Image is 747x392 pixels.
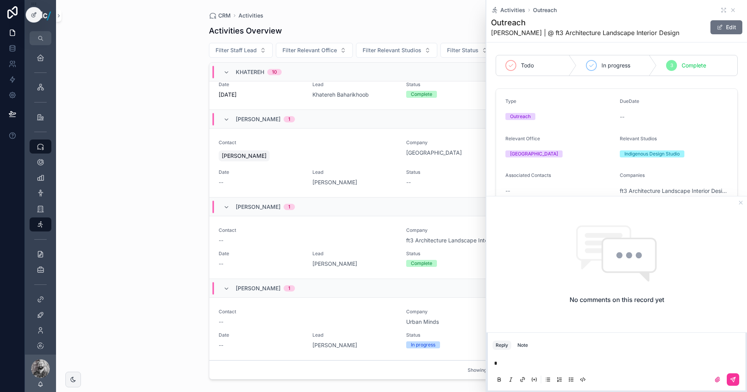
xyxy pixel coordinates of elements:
[288,204,290,210] div: 1
[219,169,303,175] span: Date
[219,309,397,315] span: Contact
[447,46,479,54] span: Filter Status
[282,46,337,54] span: Filter Relevant Office
[312,91,369,99] a: Khatereh Baharikhoob
[411,260,432,267] div: Complete
[238,12,263,19] a: Activities
[406,178,411,186] span: --
[218,12,231,19] span: CRM
[222,152,267,160] span: [PERSON_NAME]
[219,139,397,146] span: Contact
[491,28,679,37] span: [PERSON_NAME] | @ ft3 Architecture Landscape Interior Design
[219,178,223,186] span: --
[219,332,303,338] span: Date
[406,309,585,315] span: Company
[406,81,491,88] span: Status
[493,341,511,350] button: Reply
[312,260,357,268] a: [PERSON_NAME]
[505,98,516,104] span: Type
[312,341,357,349] a: [PERSON_NAME]
[272,69,277,75] div: 10
[670,62,673,69] span: 3
[406,332,491,338] span: Status
[406,227,585,233] span: Company
[491,17,679,28] h1: Outreach
[288,285,290,291] div: 1
[236,115,281,123] span: [PERSON_NAME]
[209,129,594,198] a: Contact[PERSON_NAME]Company[GEOGRAPHIC_DATA]Date--Lead[PERSON_NAME]Status--
[620,113,624,121] span: --
[620,172,645,178] span: Companies
[312,251,397,257] span: Lead
[500,6,525,14] span: Activities
[406,149,462,157] a: [GEOGRAPHIC_DATA]
[411,341,435,348] div: In progress
[209,43,273,58] button: Select Button
[440,43,494,58] button: Select Button
[216,46,257,54] span: Filter Staff Lead
[356,43,437,58] button: Select Button
[219,260,223,268] span: --
[209,216,594,279] a: Contact--Companyft3 Architecture Landscape Interior DesignDate--Lead[PERSON_NAME]StatusComplete
[620,187,728,195] a: ft3 Architecture Landscape Interior Design
[406,237,515,244] a: ft3 Architecture Landscape Interior Design
[25,45,56,355] div: scrollable content
[312,178,357,186] a: [PERSON_NAME]
[570,295,664,304] h2: No comments on this record yet
[219,91,303,99] span: [DATE]
[601,62,630,69] span: In progress
[219,318,223,326] span: --
[219,81,303,88] span: Date
[411,91,432,98] div: Complete
[406,251,491,257] span: Status
[219,227,397,233] span: Contact
[620,136,657,141] span: Relevant Studios
[288,116,290,122] div: 1
[505,187,510,195] span: --
[312,169,397,175] span: Lead
[620,98,639,104] span: DueDate
[491,6,525,14] a: Activities
[219,237,223,244] span: --
[236,284,281,292] span: [PERSON_NAME]
[505,136,540,141] span: Relevant Office
[236,203,281,211] span: [PERSON_NAME]
[533,6,557,14] a: Outreach
[406,139,585,146] span: Company
[710,20,742,34] button: Edit
[236,68,264,76] span: Khatereh
[209,12,231,19] a: CRM
[209,298,594,360] a: Contact--CompanyUrban MindsDate--Lead[PERSON_NAME]StatusIn progress
[406,318,439,326] a: Urban Minds
[363,46,421,54] span: Filter Relevant Studios
[510,113,531,120] div: Outreach
[505,172,551,178] span: Associated Contacts
[468,367,522,373] span: Showing 30 of 41 results
[517,342,528,348] div: Note
[312,332,397,338] span: Lead
[682,62,706,69] span: Complete
[521,62,534,69] span: Todo
[624,150,680,157] div: Indigenous Design Studio
[406,169,491,175] span: Status
[219,341,223,349] span: --
[276,43,353,58] button: Select Button
[209,25,282,36] h1: Activities Overview
[312,81,397,88] span: Lead
[514,341,531,350] button: Note
[510,150,558,157] div: [GEOGRAPHIC_DATA]
[219,251,303,257] span: Date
